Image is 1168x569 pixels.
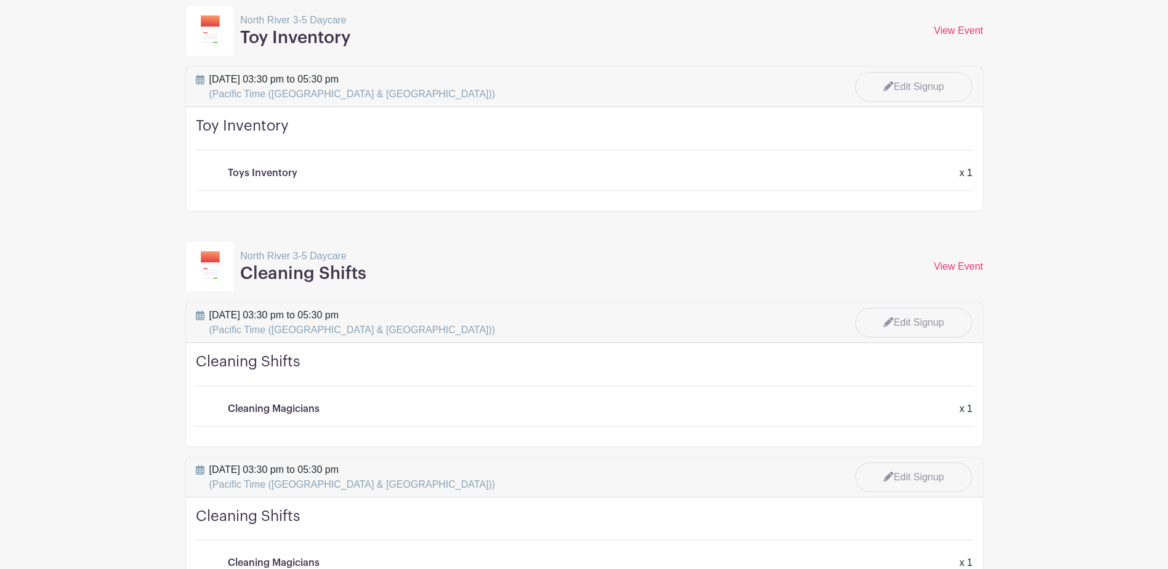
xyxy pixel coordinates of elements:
[209,308,496,337] span: [DATE] 03:30 pm to 05:30 pm
[209,72,496,102] span: [DATE] 03:30 pm to 05:30 pm
[209,462,496,492] span: [DATE] 03:30 pm to 05:30 pm
[240,249,366,264] p: North River 3-5 Daycare
[209,89,496,99] span: (Pacific Time ([GEOGRAPHIC_DATA] & [GEOGRAPHIC_DATA]))
[201,15,220,46] img: template1-1d21723ccb758f65a6d8259e202d49bdc7f234ccb9e8d82b8a0d19d031dd5428.svg
[855,308,972,337] a: Edit Signup
[934,261,983,272] a: View Event
[240,264,366,284] h3: Cleaning Shifts
[855,72,972,102] a: Edit Signup
[196,117,973,151] h4: Toy Inventory
[228,402,320,416] p: Cleaning Magicians
[934,25,983,36] a: View Event
[240,28,350,49] h3: Toy Inventory
[201,251,220,282] img: template1-1d21723ccb758f65a6d8259e202d49bdc7f234ccb9e8d82b8a0d19d031dd5428.svg
[855,462,972,492] a: Edit Signup
[196,353,973,387] h4: Cleaning Shifts
[952,402,980,416] div: x 1
[209,325,496,335] span: (Pacific Time ([GEOGRAPHIC_DATA] & [GEOGRAPHIC_DATA]))
[228,166,297,180] p: Toys Inventory
[952,166,980,180] div: x 1
[209,479,496,490] span: (Pacific Time ([GEOGRAPHIC_DATA] & [GEOGRAPHIC_DATA]))
[240,13,350,28] p: North River 3-5 Daycare
[196,507,973,541] h4: Cleaning Shifts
